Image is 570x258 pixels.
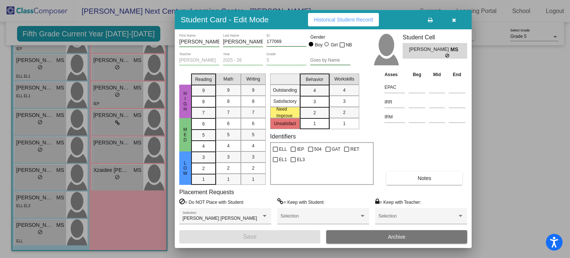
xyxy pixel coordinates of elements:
input: assessment [384,97,405,108]
label: Identifiers [270,133,296,140]
mat-label: Gender [310,34,350,40]
span: NB [346,40,352,49]
span: EL3 [297,155,305,164]
input: assessment [384,111,405,123]
button: Notes [386,172,462,185]
span: 7 [252,109,255,116]
span: LOW [182,160,189,176]
span: 6 [252,120,255,127]
span: 504 [314,145,322,154]
div: Boy [315,42,323,48]
th: End [447,71,467,79]
span: 8 [227,98,230,105]
label: Placement Requests [179,189,234,196]
span: Writing [246,76,260,82]
span: 4 [313,87,316,94]
span: Workskills [334,76,354,82]
span: 2 [227,165,230,172]
span: 9 [252,87,255,94]
span: 3 [252,154,255,160]
span: IEP [297,145,304,154]
span: HIGH [182,91,189,112]
span: Save [243,233,256,240]
span: 5 [227,131,230,138]
span: 1 [252,176,255,183]
button: Archive [326,230,467,244]
input: teacher [179,58,219,63]
span: 4 [227,143,230,149]
span: 9 [202,87,205,94]
span: GAT [332,145,341,154]
span: 4 [343,87,345,94]
span: 8 [202,98,205,105]
h3: Student Cell [403,34,467,41]
span: 5 [202,132,205,138]
h3: Student Card - Edit Mode [181,15,269,24]
span: 3 [343,98,345,105]
input: Enter ID [266,39,307,45]
button: Save [179,230,320,244]
span: Historical Student Record [314,17,373,23]
label: = Keep with Student: [277,198,325,206]
span: EL1 [279,155,287,164]
span: 7 [202,110,205,116]
input: grade [266,58,307,63]
span: 1 [343,120,345,127]
input: year [223,58,263,63]
input: assessment [384,82,405,93]
span: Archive [388,234,406,240]
span: 1 [227,176,230,183]
label: = Keep with Teacher: [375,198,421,206]
span: 5 [252,131,255,138]
div: Girl [330,42,338,48]
span: [PERSON_NAME] [PERSON_NAME] [183,216,257,221]
span: Reading [195,76,212,83]
span: 2 [343,109,345,116]
th: Mid [427,71,447,79]
th: Asses [383,71,407,79]
span: 7 [227,109,230,116]
span: 3 [202,154,205,161]
span: 4 [202,143,205,150]
button: Historical Student Record [308,13,379,26]
span: 6 [202,121,205,127]
span: 6 [227,120,230,127]
span: 2 [202,165,205,172]
span: ELL [279,145,287,154]
label: = Do NOT Place with Student: [179,198,244,206]
span: Behavior [306,76,323,83]
span: 9 [227,87,230,94]
input: goes by name [310,58,350,63]
span: MED [182,127,189,143]
span: 4 [252,143,255,149]
span: Math [223,76,233,82]
span: RET [350,145,359,154]
span: 3 [313,98,316,105]
span: MS [451,46,461,53]
span: [PERSON_NAME] [409,46,450,53]
th: Beg [407,71,427,79]
span: 2 [313,110,316,116]
span: 3 [227,154,230,160]
span: 1 [202,176,205,183]
span: 1 [313,120,316,127]
span: 2 [252,165,255,172]
span: 8 [252,98,255,105]
span: Notes [417,175,431,181]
